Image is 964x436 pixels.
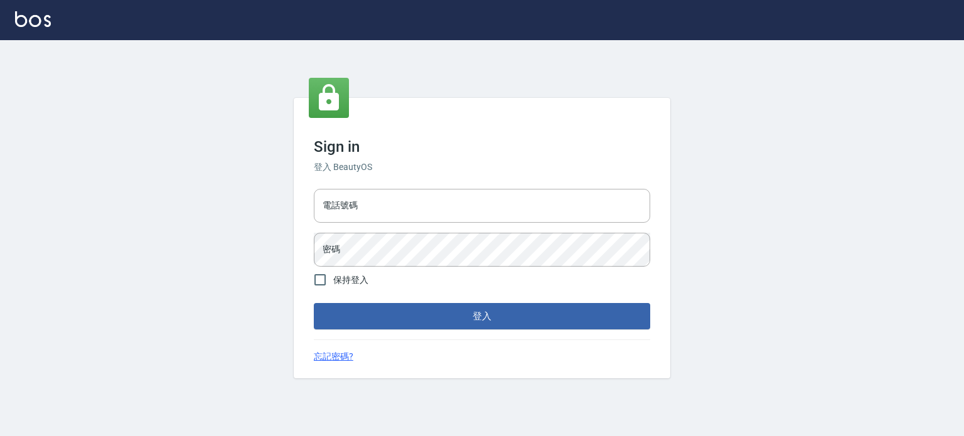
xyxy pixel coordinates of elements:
[314,303,650,329] button: 登入
[15,11,51,27] img: Logo
[314,161,650,174] h6: 登入 BeautyOS
[314,350,353,363] a: 忘記密碼?
[333,274,368,287] span: 保持登入
[314,138,650,156] h3: Sign in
